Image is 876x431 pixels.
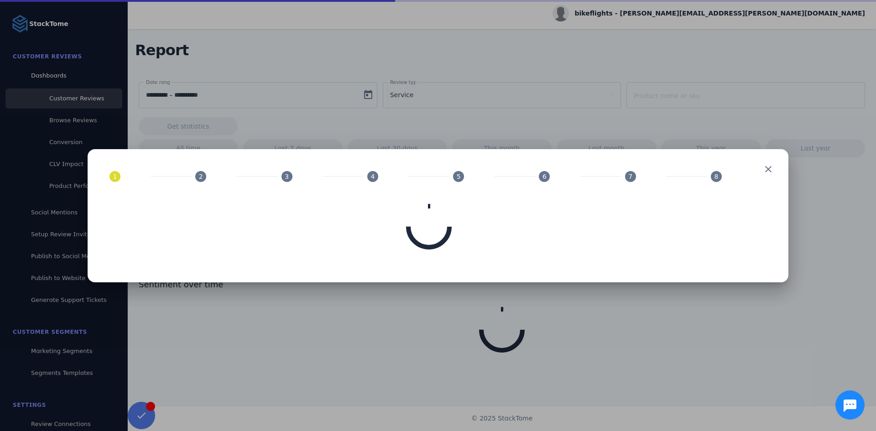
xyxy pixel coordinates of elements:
span: 5 [457,171,461,181]
span: 3 [285,171,289,181]
span: 1 [113,171,117,181]
span: 8 [714,171,719,181]
span: 4 [370,171,375,181]
span: 7 [628,171,632,181]
span: 2 [199,171,203,181]
span: 6 [542,171,547,181]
